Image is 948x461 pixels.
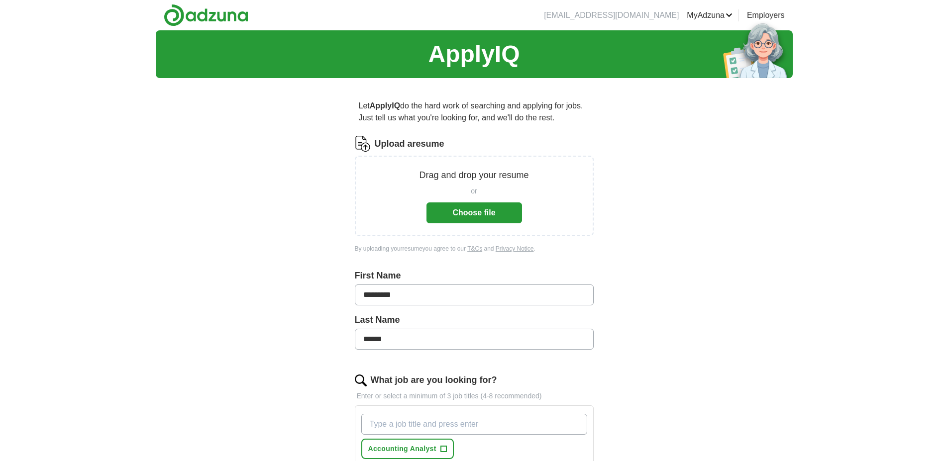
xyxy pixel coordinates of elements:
input: Type a job title and press enter [361,414,587,435]
label: What job are you looking for? [371,373,497,387]
button: Accounting Analyst [361,439,454,459]
span: Accounting Analyst [368,444,436,454]
p: Let do the hard work of searching and applying for jobs. Just tell us what you're looking for, an... [355,96,594,128]
a: Privacy Notice [496,245,534,252]
img: CV Icon [355,136,371,152]
label: Last Name [355,313,594,327]
div: By uploading your resume you agree to our and . [355,244,594,253]
img: search.png [355,374,367,386]
p: Drag and drop your resume [419,169,528,182]
strong: ApplyIQ [370,101,400,110]
a: Employers [747,9,785,21]
button: Choose file [426,202,522,223]
a: MyAdzuna [687,9,733,21]
h1: ApplyIQ [428,36,520,72]
li: [EMAIL_ADDRESS][DOMAIN_NAME] [544,9,679,21]
img: Adzuna logo [164,4,248,26]
span: or [471,186,477,196]
label: Upload a resume [375,137,444,151]
a: T&Cs [467,245,482,252]
p: Enter or select a minimum of 3 job titles (4-8 recommended) [355,391,594,401]
label: First Name [355,269,594,282]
